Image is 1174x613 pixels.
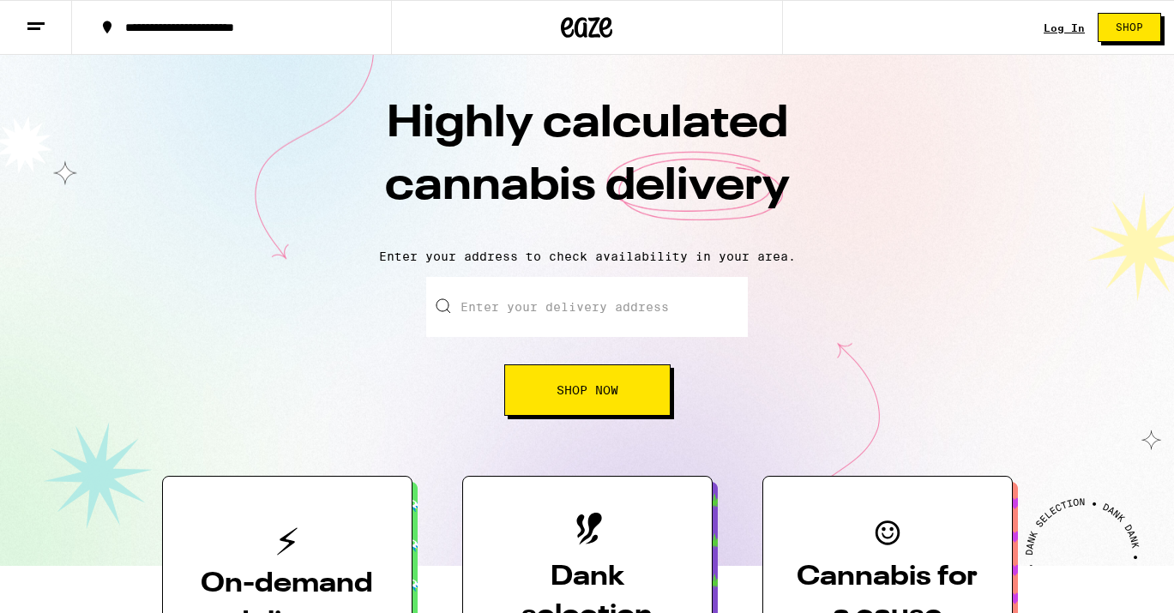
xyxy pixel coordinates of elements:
[557,384,618,396] span: Shop Now
[17,249,1157,263] p: Enter your address to check availability in your area.
[287,93,888,236] h1: Highly calculated cannabis delivery
[1098,13,1161,42] button: Shop
[1085,13,1174,42] a: Shop
[1116,22,1143,33] span: Shop
[1044,22,1085,33] a: Log In
[426,277,748,337] input: Enter your delivery address
[504,364,671,416] button: Shop Now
